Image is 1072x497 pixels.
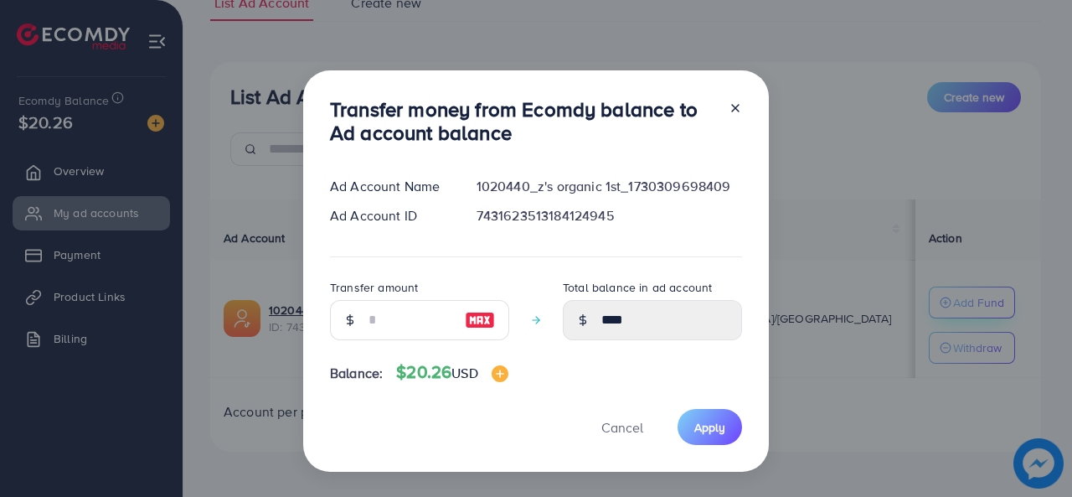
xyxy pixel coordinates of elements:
[694,419,725,436] span: Apply
[601,418,643,437] span: Cancel
[396,362,508,383] h4: $20.26
[317,177,463,196] div: Ad Account Name
[563,279,712,296] label: Total balance in ad account
[330,97,715,146] h3: Transfer money from Ecomdy balance to Ad account balance
[465,310,495,330] img: image
[463,206,755,225] div: 7431623513184124945
[678,409,742,445] button: Apply
[580,409,664,445] button: Cancel
[330,279,418,296] label: Transfer amount
[451,364,477,382] span: USD
[317,206,463,225] div: Ad Account ID
[492,365,508,382] img: image
[330,364,383,383] span: Balance:
[463,177,755,196] div: 1020440_z's organic 1st_1730309698409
